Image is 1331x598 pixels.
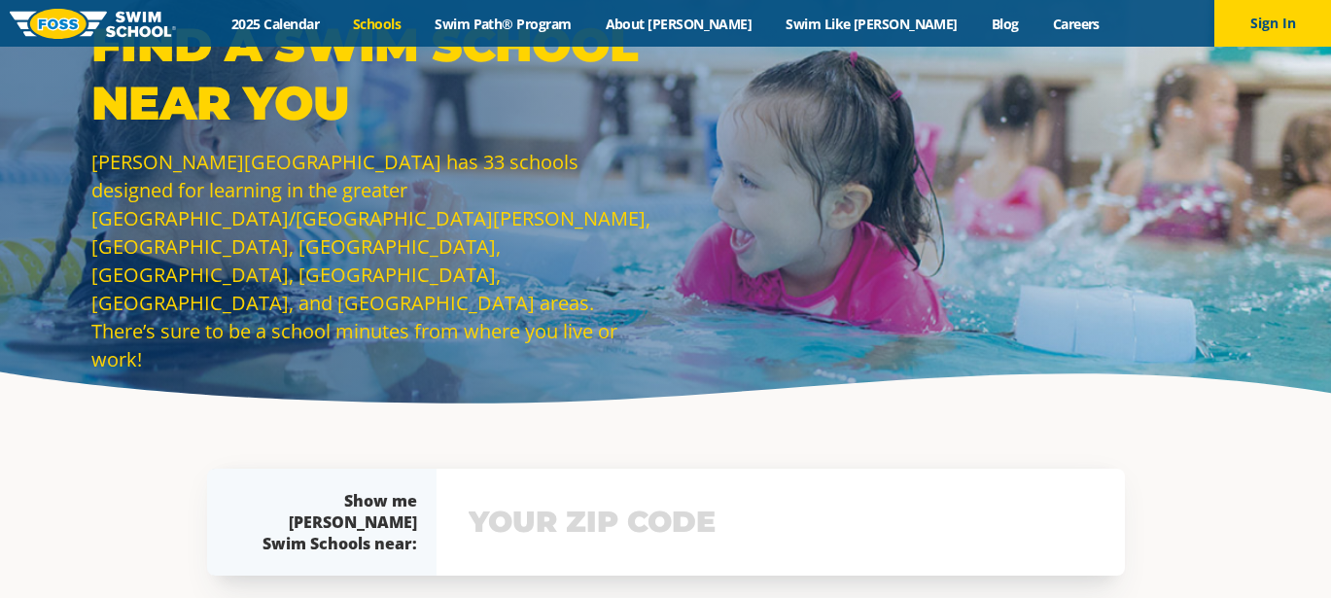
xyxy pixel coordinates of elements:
[10,9,176,39] img: FOSS Swim School Logo
[769,15,975,33] a: Swim Like [PERSON_NAME]
[91,16,655,132] p: Find a Swim School Near You
[1035,15,1116,33] a: Careers
[91,148,655,373] p: [PERSON_NAME][GEOGRAPHIC_DATA] has 33 schools designed for learning in the greater [GEOGRAPHIC_DA...
[464,494,1098,550] input: YOUR ZIP CODE
[418,15,588,33] a: Swim Path® Program
[588,15,769,33] a: About [PERSON_NAME]
[336,15,418,33] a: Schools
[246,490,417,554] div: Show me [PERSON_NAME] Swim Schools near:
[215,15,336,33] a: 2025 Calendar
[974,15,1035,33] a: Blog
